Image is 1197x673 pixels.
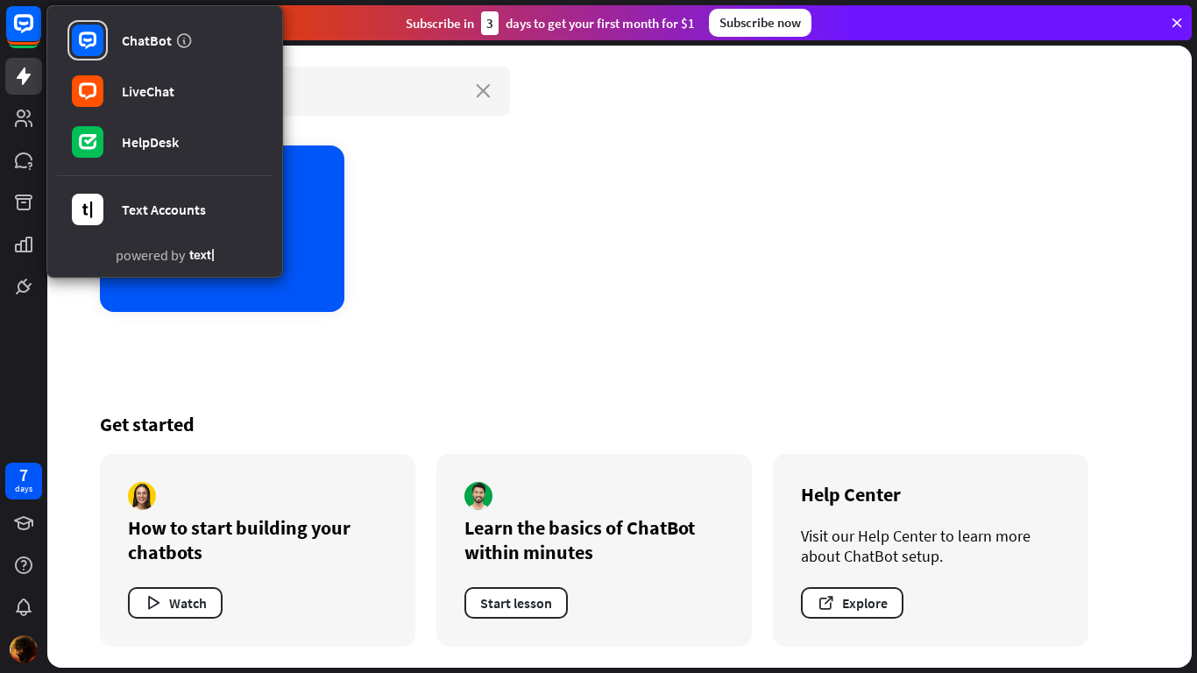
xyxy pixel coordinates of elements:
img: author [128,482,156,510]
button: Open LiveChat chat widget [14,7,67,60]
div: Learn the basics of ChatBot within minutes [464,515,724,564]
button: Watch [128,587,223,619]
div: Get started [100,412,1139,436]
button: Explore [801,587,903,619]
div: How to start building your chatbots [128,515,387,564]
div: 7 [19,467,28,483]
div: Subscribe now [709,9,811,37]
div: 3 [481,11,499,35]
div: Subscribe in days to get your first month for $1 [406,11,695,35]
div: days [15,483,32,495]
i: close [476,84,491,98]
div: Visit our Help Center to learn more about ChatBot setup. [801,526,1060,566]
div: Help Center [801,482,1060,507]
button: Start lesson [464,587,568,619]
a: 7 days [5,463,42,499]
img: author [464,482,492,510]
